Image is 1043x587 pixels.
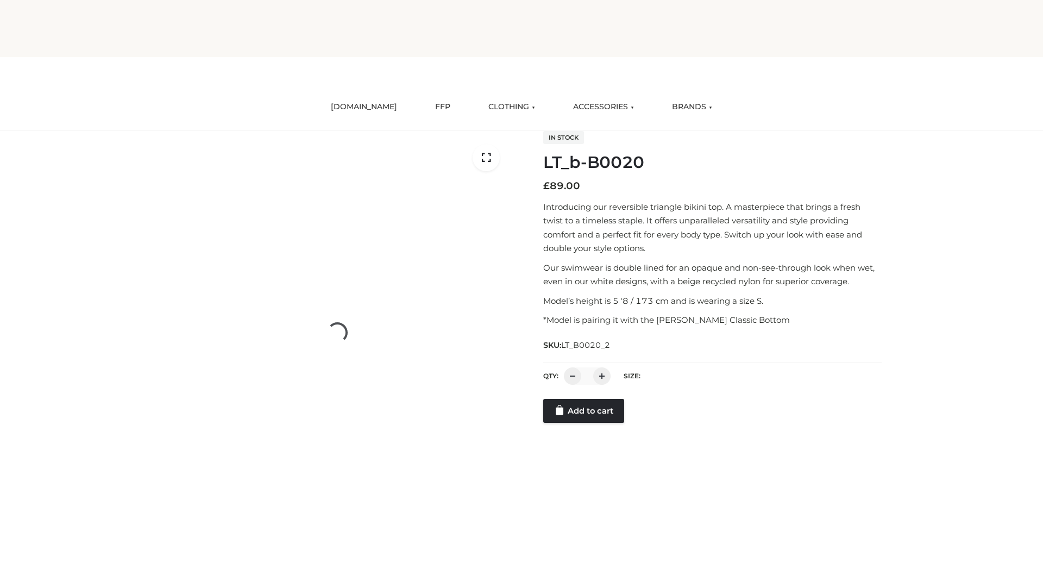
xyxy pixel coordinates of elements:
a: BRANDS [664,95,720,119]
p: Model’s height is 5 ‘8 / 173 cm and is wearing a size S. [543,294,882,308]
a: ACCESSORIES [565,95,642,119]
p: Introducing our reversible triangle bikini top. A masterpiece that brings a fresh twist to a time... [543,200,882,255]
h1: LT_b-B0020 [543,153,882,172]
p: Our swimwear is double lined for an opaque and non-see-through look when wet, even in our white d... [543,261,882,289]
span: In stock [543,131,584,144]
p: *Model is pairing it with the [PERSON_NAME] Classic Bottom [543,313,882,327]
a: FFP [427,95,458,119]
label: Size: [624,372,640,380]
label: QTY: [543,372,558,380]
a: Add to cart [543,399,624,423]
span: SKU: [543,339,611,352]
bdi: 89.00 [543,180,580,192]
span: LT_B0020_2 [561,340,610,350]
a: CLOTHING [480,95,543,119]
span: £ [543,180,550,192]
a: [DOMAIN_NAME] [323,95,405,119]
